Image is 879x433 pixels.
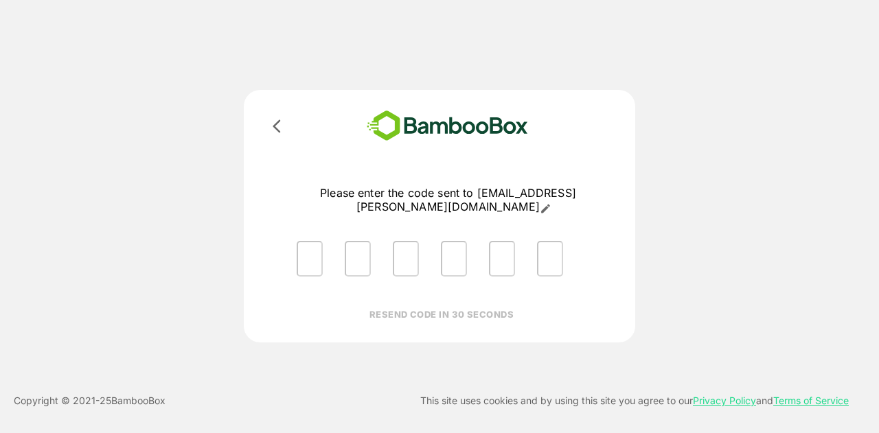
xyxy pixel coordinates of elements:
[286,187,610,213] p: Please enter the code sent to [EMAIL_ADDRESS][PERSON_NAME][DOMAIN_NAME]
[345,241,371,277] input: Please enter OTP character 2
[537,241,563,277] input: Please enter OTP character 6
[693,395,756,406] a: Privacy Policy
[347,106,548,145] img: bamboobox
[14,393,165,409] p: Copyright © 2021- 25 BambooBox
[393,241,419,277] input: Please enter OTP character 3
[441,241,467,277] input: Please enter OTP character 4
[420,393,849,409] p: This site uses cookies and by using this site you agree to our and
[489,241,515,277] input: Please enter OTP character 5
[773,395,849,406] a: Terms of Service
[297,241,323,277] input: Please enter OTP character 1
